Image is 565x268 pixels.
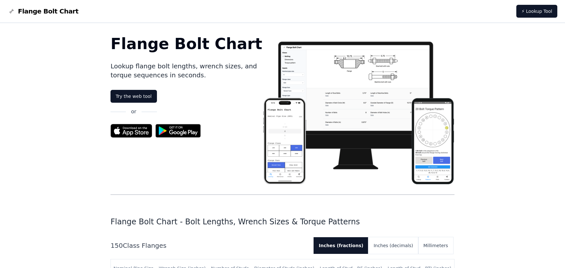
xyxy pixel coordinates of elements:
a: Try the web tool [111,90,157,103]
button: Inches (fractions) [314,237,368,254]
img: Flange bolt chart app screenshot [262,36,454,184]
a: ⚡ Lookup Tool [516,5,557,18]
h2: 150 Class Flanges [111,241,308,250]
h1: Flange Bolt Chart [111,36,262,51]
h1: Flange Bolt Chart - Bolt Lengths, Wrench Sizes & Torque Patterns [111,217,454,227]
button: Millimeters [418,237,453,254]
img: Get it on Google Play [152,121,204,141]
a: Flange Bolt Chart LogoFlange Bolt Chart [8,7,78,16]
button: Inches (decimals) [368,237,418,254]
img: App Store badge for the Flange Bolt Chart app [111,124,152,138]
p: or [131,108,136,116]
p: Lookup flange bolt lengths, wrench sizes, and torque sequences in seconds. [111,62,262,80]
span: Flange Bolt Chart [18,7,78,16]
img: Flange Bolt Chart Logo [8,7,15,15]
